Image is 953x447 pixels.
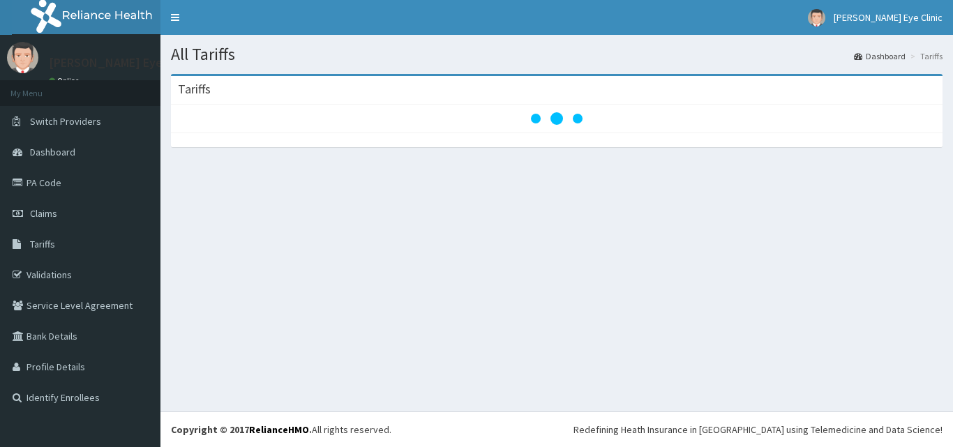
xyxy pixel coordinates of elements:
[30,146,75,158] span: Dashboard
[160,411,953,447] footer: All rights reserved.
[573,423,943,437] div: Redefining Heath Insurance in [GEOGRAPHIC_DATA] using Telemedicine and Data Science!
[171,45,943,63] h1: All Tariffs
[7,42,38,73] img: User Image
[49,76,82,86] a: Online
[834,11,943,24] span: [PERSON_NAME] Eye Clinic
[49,56,163,69] p: [PERSON_NAME] Eye
[808,9,825,26] img: User Image
[854,50,906,62] a: Dashboard
[171,423,312,436] strong: Copyright © 2017 .
[907,50,943,62] li: Tariffs
[30,238,55,250] span: Tariffs
[30,207,57,220] span: Claims
[529,91,585,146] svg: audio-loading
[30,115,101,128] span: Switch Providers
[249,423,309,436] a: RelianceHMO
[178,83,211,96] h3: Tariffs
